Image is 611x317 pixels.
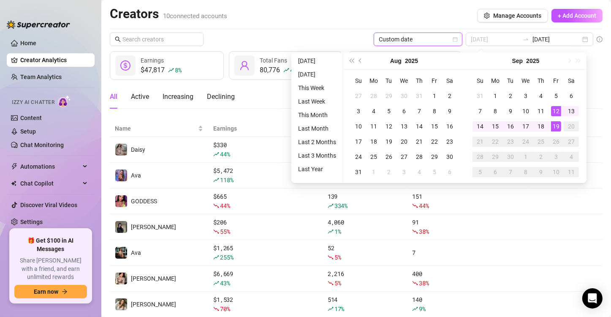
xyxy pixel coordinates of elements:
td: 2025-08-06 [396,104,412,119]
td: 2025-09-05 [549,88,564,104]
li: Last Year [295,164,339,174]
button: + Add Account [551,9,603,22]
td: 2025-08-01 [427,88,442,104]
div: 26 [384,152,394,162]
td: 2025-09-14 [473,119,488,134]
div: 1 [490,91,500,101]
td: 2025-09-10 [518,104,533,119]
td: 2025-09-27 [564,134,579,149]
input: Start date [471,35,519,44]
span: dollar-circle [120,60,130,71]
img: Chat Copilot [11,180,16,186]
div: 2 [505,91,516,101]
th: Earnings [208,120,323,137]
li: Last Month [295,123,339,134]
img: GODDESS [115,195,127,207]
span: [PERSON_NAME] [131,275,176,282]
div: Open Intercom Messenger [582,288,603,309]
div: 19 [551,121,561,131]
div: 2 [384,167,394,177]
span: fall [412,229,418,235]
td: 2025-08-17 [351,134,366,149]
td: 2025-08-26 [381,149,396,164]
td: 2025-09-07 [473,104,488,119]
td: 2025-09-01 [488,88,503,104]
img: logo-BBDzfeDw.svg [7,20,70,29]
div: 22 [490,137,500,147]
div: 1 [429,91,440,101]
span: swap-right [522,36,529,43]
td: 2025-08-18 [366,134,381,149]
div: 5 [551,91,561,101]
td: 2025-10-10 [549,164,564,180]
a: Settings [20,219,43,225]
span: 44 % [419,202,429,210]
div: 139 [328,192,402,210]
div: 27 [399,152,409,162]
th: Tu [503,73,518,88]
div: 9 [505,106,516,116]
span: rise [328,229,334,235]
div: 26 [551,137,561,147]
div: 31 [353,167,364,177]
span: GODDESS [131,198,157,205]
td: 2025-09-12 [549,104,564,119]
span: rise [168,67,174,73]
td: 2025-09-26 [549,134,564,149]
th: Su [473,73,488,88]
td: 2025-10-08 [518,164,533,180]
td: 2025-08-16 [442,119,457,134]
span: Ava [131,172,141,179]
td: 2025-09-02 [381,164,396,180]
td: 2025-08-29 [427,149,442,164]
div: 27 [566,137,576,147]
div: 21 [475,137,485,147]
td: 2025-08-28 [412,149,427,164]
button: Choose a year [526,52,539,69]
div: 151 [412,192,524,210]
td: 2025-09-02 [503,88,518,104]
button: Earn nowarrow-right [14,285,87,298]
div: All [110,92,117,102]
div: 9 [536,167,546,177]
td: 2025-07-31 [412,88,427,104]
span: fall [412,203,418,209]
h2: Creators [110,6,227,22]
td: 2025-09-19 [549,119,564,134]
th: Fr [549,73,564,88]
td: 2025-09-28 [473,149,488,164]
div: 18 [536,121,546,131]
span: 44 % [220,202,230,210]
div: 27 [353,91,364,101]
th: Su [351,73,366,88]
img: AI Chatter [58,95,71,107]
img: Ava [115,169,127,181]
td: 2025-08-12 [381,119,396,134]
div: 13 [399,121,409,131]
span: fall [328,254,334,260]
a: Home [20,40,36,46]
span: Daisy [131,146,145,153]
td: 2025-08-19 [381,134,396,149]
div: 3 [521,91,531,101]
div: 30 [399,91,409,101]
div: 23 [445,137,455,147]
span: fall [213,203,219,209]
span: Ava [131,249,141,256]
td: 2025-08-11 [366,119,381,134]
span: info-circle [597,36,603,42]
button: Choose a month [390,52,402,69]
img: Anna [115,221,127,233]
div: 6 [490,167,500,177]
div: 19 [384,137,394,147]
div: 25 [536,137,546,147]
span: search [115,36,121,42]
span: Total Fans [260,57,287,64]
td: 2025-09-29 [488,149,503,164]
td: 2025-08-27 [396,149,412,164]
th: Sa [442,73,457,88]
span: rise [328,203,334,209]
div: 17 [521,121,531,131]
td: 2025-08-31 [351,164,366,180]
td: 2025-08-25 [366,149,381,164]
